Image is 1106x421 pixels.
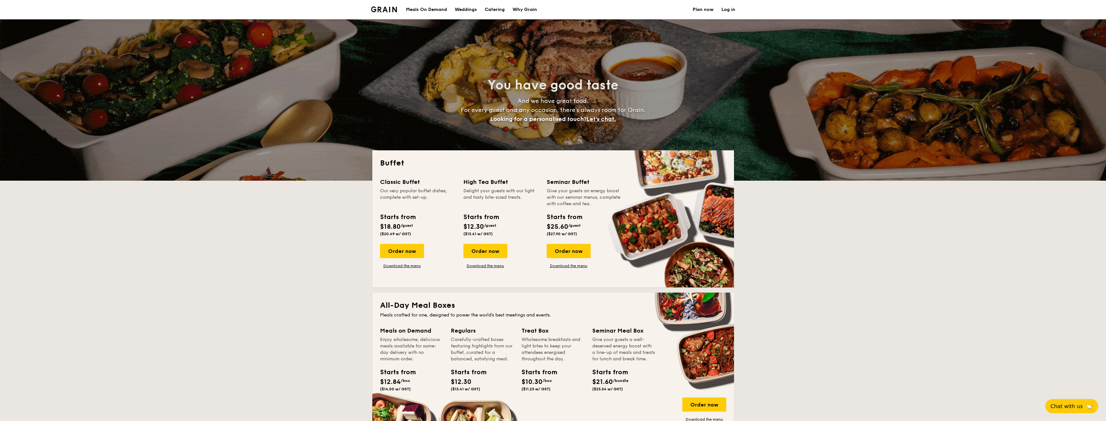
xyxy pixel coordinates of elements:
div: Classic Buffet [380,177,456,186]
img: Grain [371,6,397,12]
button: Chat with us🦙 [1045,399,1098,413]
span: /bundle [613,378,628,383]
span: /guest [401,223,413,228]
span: Let's chat. [586,115,616,123]
span: $25.60 [547,223,568,231]
span: Chat with us [1050,403,1083,409]
div: Starts from [380,212,415,222]
div: Carefully-crafted boxes featuring highlights from our buffet, curated for a balanced, satisfying ... [451,336,514,362]
span: ($23.54 w/ GST) [592,387,623,391]
span: $18.80 [380,223,401,231]
div: Give your guests an energy boost with our seminar menus, complete with coffee and tea. [547,188,622,207]
span: ($13.41 w/ GST) [451,387,480,391]
div: Our very popular buffet dishes, complete with set-up. [380,188,456,207]
span: $21.60 [592,378,613,386]
div: Starts from [522,367,551,377]
a: Download the menu [463,263,507,268]
span: ($27.90 w/ GST) [547,232,577,236]
div: Order now [682,397,726,412]
div: Order now [547,244,591,258]
div: Order now [380,244,424,258]
div: Meals on Demand [380,326,443,335]
div: Seminar Meal Box [592,326,655,335]
h2: All-Day Meal Boxes [380,300,726,311]
div: Order now [463,244,507,258]
div: Seminar Buffet [547,177,622,186]
span: /guest [484,223,496,228]
a: Download the menu [380,263,424,268]
span: $12.30 [463,223,484,231]
span: 🦙 [1085,403,1093,410]
div: Delight your guests with our light and tasty bite-sized treats. [463,188,539,207]
div: High Tea Buffet [463,177,539,186]
a: Logotype [371,6,397,12]
div: Starts from [451,367,480,377]
span: You have good taste [488,77,618,93]
a: Download the menu [547,263,591,268]
div: Starts from [592,367,621,377]
div: Enjoy wholesome, delicious meals available for same-day delivery with no minimum order. [380,336,443,362]
span: ($13.41 w/ GST) [463,232,493,236]
span: /guest [568,223,581,228]
span: $10.30 [522,378,543,386]
div: Meals crafted for one, designed to power the world's best meetings and events. [380,312,726,318]
div: Treat Box [522,326,584,335]
span: Looking for a personalised touch? [490,115,586,123]
span: $12.30 [451,378,471,386]
span: And we have great food. For every guest and any occasion, there’s always room for Grain. [461,97,646,123]
span: ($14.00 w/ GST) [380,387,411,391]
div: Wholesome breakfasts and light bites to keep your attendees energised throughout the day. [522,336,584,362]
span: /box [543,378,552,383]
h2: Buffet [380,158,726,168]
span: /box [401,378,410,383]
div: Starts from [463,212,499,222]
span: ($11.23 w/ GST) [522,387,551,391]
div: Regulars [451,326,514,335]
div: Starts from [380,367,409,377]
div: Give your guests a well-deserved energy boost with a line-up of meals and treats for lunch and br... [592,336,655,362]
span: ($20.49 w/ GST) [380,232,411,236]
span: $12.84 [380,378,401,386]
div: Starts from [547,212,582,222]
